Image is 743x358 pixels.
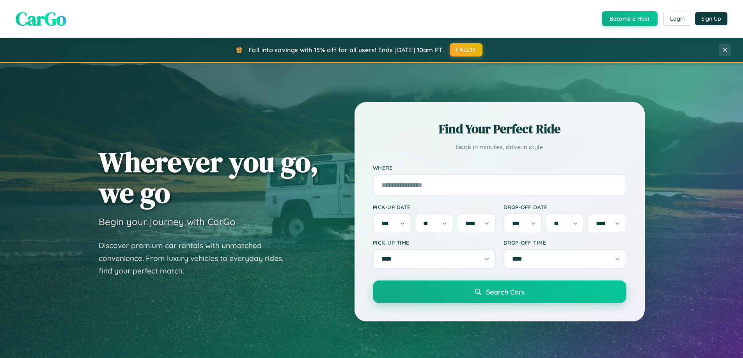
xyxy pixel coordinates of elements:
h1: Wherever you go, we go [99,146,319,208]
button: Become a Host [602,11,658,26]
label: Pick-up Time [373,239,496,246]
label: Pick-up Date [373,204,496,210]
label: Drop-off Time [504,239,626,246]
p: Discover premium car rentals with unmatched convenience. From luxury vehicles to everyday rides, ... [99,239,294,277]
button: FALL15 [450,43,482,56]
span: Search Cars [486,287,525,296]
p: Book in minutes, drive in style [373,141,626,153]
label: Where [373,164,626,171]
label: Drop-off Date [504,204,626,210]
button: Login [663,12,691,26]
button: Search Cars [373,280,626,303]
h3: Begin your journey with CarGo [99,216,236,227]
span: CarGo [16,6,66,32]
h2: Find Your Perfect Ride [373,120,626,138]
span: Fall into savings with 15% off for all users! Ends [DATE] 10am PT. [248,46,444,54]
button: Sign Up [695,12,727,25]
